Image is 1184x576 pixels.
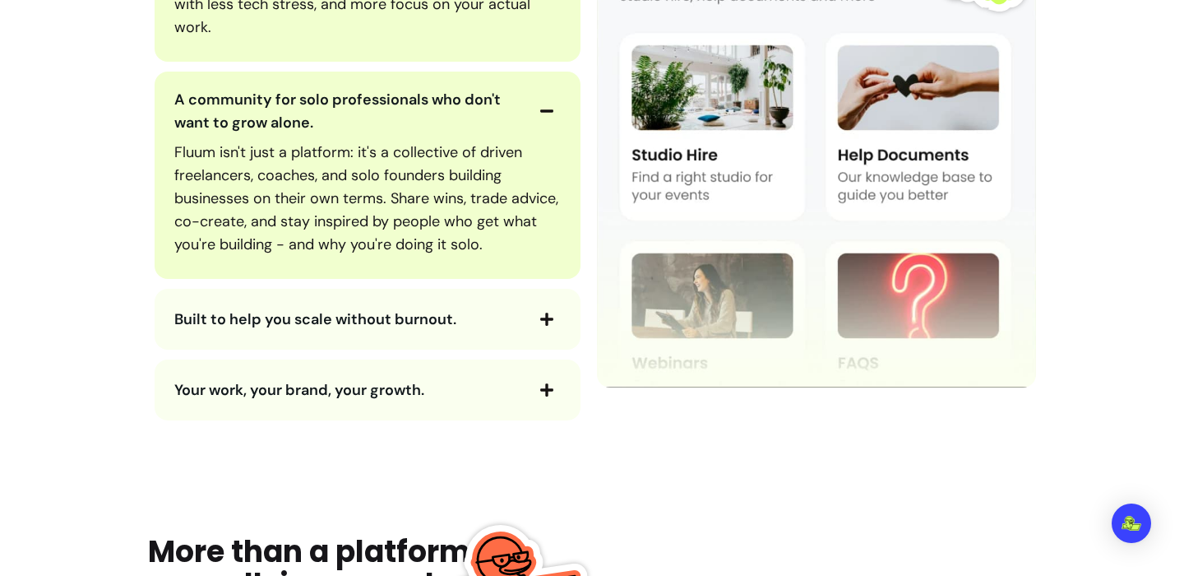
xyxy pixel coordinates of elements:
[174,305,561,333] button: Built to help you scale without burnout.
[174,134,561,262] div: A community for solo professionals who don't want to grow alone.
[174,141,561,256] p: Fluum isn't just a platform: it's a collective of driven freelancers, coaches, and solo founders ...
[174,380,424,400] span: Your work, your brand, your growth.
[174,309,456,329] span: Built to help you scale without burnout.
[174,88,561,134] button: A community for solo professionals who don't want to grow alone.
[1112,504,1151,543] div: Open Intercom Messenger
[174,90,501,132] span: A community for solo professionals who don't want to grow alone.
[174,376,561,404] button: Your work, your brand, your growth.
